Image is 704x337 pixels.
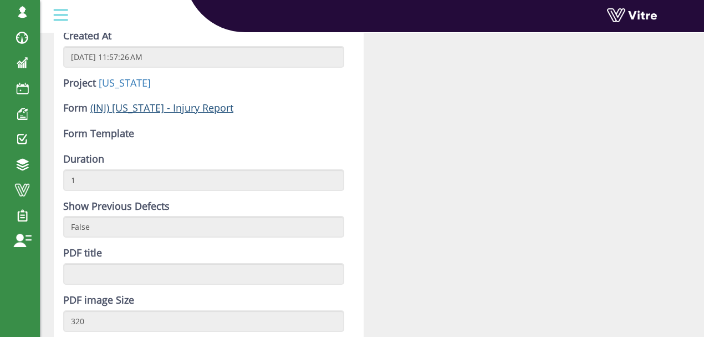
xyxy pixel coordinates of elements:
[63,101,88,115] label: Form
[99,76,151,89] a: [US_STATE]
[63,199,170,214] label: Show Previous Defects
[63,152,104,167] label: Duration
[63,246,102,260] label: PDF title
[63,76,96,90] label: Project
[63,29,111,43] label: Created At
[90,101,233,114] a: (INJ) [US_STATE] - Injury Report
[63,293,134,308] label: PDF image Size
[63,127,134,141] label: Form Template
